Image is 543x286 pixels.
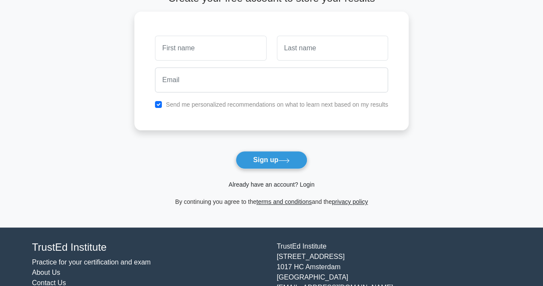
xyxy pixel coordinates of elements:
h4: TrustEd Institute [32,241,267,254]
input: Email [155,68,388,92]
button: Sign up [236,151,308,169]
label: Send me personalized recommendations on what to learn next based on my results [166,101,388,108]
input: First name [155,36,266,61]
a: terms and conditions [256,198,312,205]
a: About Us [32,269,61,276]
div: By continuing you agree to the and the [129,197,414,207]
a: privacy policy [332,198,368,205]
a: Already have an account? Login [228,181,314,188]
input: Last name [277,36,388,61]
a: Practice for your certification and exam [32,258,151,266]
